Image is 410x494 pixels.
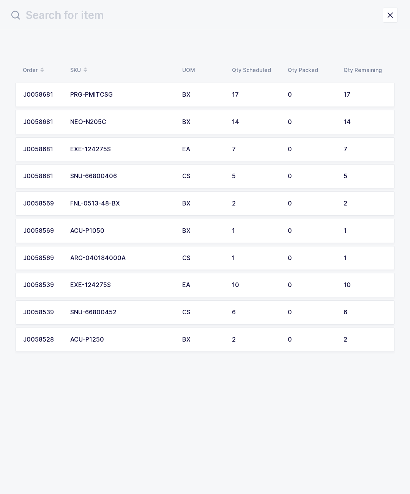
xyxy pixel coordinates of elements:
[344,282,387,289] div: 10
[288,91,334,98] div: 0
[288,146,334,153] div: 0
[288,67,334,73] div: Qty Packed
[232,119,279,125] div: 14
[182,282,223,289] div: EA
[23,200,61,207] div: J0058569
[344,173,387,180] div: 5
[232,309,279,316] div: 6
[182,67,223,73] div: UOM
[344,91,387,98] div: 17
[182,119,223,125] div: BX
[182,309,223,316] div: CS
[70,91,173,98] div: PRG-PMITCSG
[288,227,334,234] div: 0
[232,282,279,289] div: 10
[344,67,387,73] div: Qty Remaining
[23,91,61,98] div: J0058681
[182,227,223,234] div: BX
[182,255,223,262] div: CS
[182,336,223,343] div: BX
[288,173,334,180] div: 0
[9,6,383,24] input: Search for item
[344,336,387,343] div: 2
[182,91,223,98] div: BX
[232,255,279,262] div: 1
[232,227,279,234] div: 1
[182,200,223,207] div: BX
[70,173,173,180] div: SNU-66800406
[232,146,279,153] div: 7
[70,64,173,77] div: SKU
[23,255,61,262] div: J0058569
[344,227,387,234] div: 1
[232,91,279,98] div: 17
[70,119,173,125] div: NEO-N205C
[344,309,387,316] div: 6
[232,173,279,180] div: 5
[23,282,61,289] div: J0058539
[70,336,173,343] div: ACU-P1250
[182,146,223,153] div: EA
[288,309,334,316] div: 0
[70,255,173,262] div: ARG-040184000A
[23,119,61,125] div: J0058681
[23,64,61,77] div: Order
[288,282,334,289] div: 0
[344,200,387,207] div: 2
[344,255,387,262] div: 1
[70,309,173,316] div: SNU-66800452
[383,8,398,23] button: close drawer
[288,200,334,207] div: 0
[288,255,334,262] div: 0
[344,119,387,125] div: 14
[70,282,173,289] div: EXE-124275S
[23,227,61,234] div: J0058569
[232,336,279,343] div: 2
[288,336,334,343] div: 0
[23,309,61,316] div: J0058539
[232,200,279,207] div: 2
[344,146,387,153] div: 7
[23,336,61,343] div: J0058528
[70,227,173,234] div: ACU-P1050
[182,173,223,180] div: CS
[23,146,61,153] div: J0058681
[70,200,173,207] div: FNL-0513-48-BX
[288,119,334,125] div: 0
[23,173,61,180] div: J0058681
[232,67,279,73] div: Qty Scheduled
[70,146,173,153] div: EXE-124275S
